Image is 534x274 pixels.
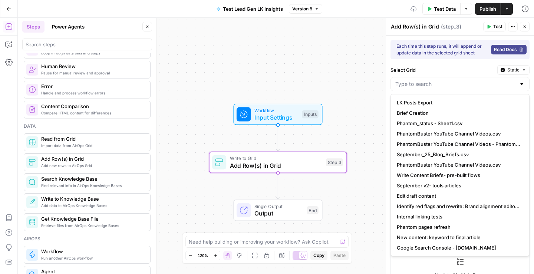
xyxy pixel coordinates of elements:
span: Get Knowledge Base File [41,215,144,223]
span: New content: keyword to final article [397,234,520,241]
span: LK Posts Export [397,99,520,106]
span: Identify red flags and rewrite: Brand alignment editor Grid [397,203,520,210]
span: Handle and process workflow errors [41,90,144,96]
span: Input Settings [254,113,299,122]
div: WorkflowInput SettingsInputs [209,104,347,125]
span: Single Output [254,203,303,210]
span: September_25_Blog_Briefs.csv [397,151,520,158]
g: Edge from start to step_3 [277,125,279,151]
span: Pause for manual review and approval [41,70,144,76]
span: Copy [313,252,324,259]
div: End [307,206,319,214]
span: Find relevant info in AirOps Knowledge Bases [41,183,144,188]
span: Add new rows to AirOps Grid [41,163,144,168]
span: Add Row(s) in Grid [230,161,323,170]
button: Test [483,22,506,31]
label: Select Grid [390,66,494,74]
div: Inputs [302,110,318,118]
span: Human Review [41,63,144,70]
span: Google Search Console - [DOMAIN_NAME] [397,244,520,251]
span: Version 5 [292,6,312,12]
span: Write to Knowledge Base [41,195,144,203]
span: Output [254,209,303,218]
input: Type to search [395,80,516,88]
div: Each time this step runs, it will append or update data in the selected grid sheet [396,43,488,56]
input: Search steps [26,41,149,48]
span: Internal linking tests [397,213,520,220]
button: Power Agents [47,21,89,33]
span: Import data from AirOps Grid [41,143,144,148]
span: Error [41,83,144,90]
span: Read Docs [494,46,517,53]
span: ( step_3 ) [441,23,461,30]
button: Static [497,65,530,75]
span: Publish [479,5,496,13]
span: 120% [198,253,208,258]
a: Read Docs [491,45,527,54]
button: Test Lead Gen LK Insights [212,3,287,15]
span: Write to Grid [230,155,323,162]
span: Paste [333,252,346,259]
div: Step 3 [326,158,343,167]
span: Workflow [41,248,144,255]
button: Steps [22,21,44,33]
span: Test Lead Gen LK Insights [223,5,283,13]
button: Paste [330,251,349,260]
span: PhantomBuster YouTube Channel Videos.csv [397,130,520,137]
span: Static [507,67,520,73]
span: Phantom pages refresh [397,223,520,231]
span: September v2- tools articles [397,182,520,189]
span: Retrieve files from AirOps Knowledge Bases [41,223,144,228]
span: Brief Creation [397,109,520,117]
span: Content Comparison [41,103,144,110]
button: Test Data [422,3,460,15]
span: Phantom_status - Sheet1.csv [397,120,520,127]
div: Single OutputOutputEnd [209,200,347,221]
g: Edge from step_3 to end [277,173,279,199]
span: Read from Grid [41,135,144,143]
span: Workflow [254,107,299,114]
span: Test Data [434,5,456,13]
span: Test [493,23,502,30]
span: Edit draft content [397,192,520,200]
span: Run another AirOps workflow [41,255,144,261]
span: Search Knowledge Base [41,175,144,183]
span: PhantomBuster YouTube Channel Videos.csv [397,161,520,168]
button: Copy [310,251,327,260]
span: Compare HTML content for differences [41,110,144,116]
span: Add data to AirOps Knowledge Bases [41,203,144,208]
div: Write to GridAdd Row(s) in GridStep 3 [209,152,347,173]
span: Add Row(s) in Grid [41,155,144,163]
span: Write Content Briefs- pre-built flows [397,171,520,179]
div: Airops [24,235,151,242]
span: PhantomBuster YouTube Channel Videos - PhantomBuster YouTube Channel Videos.csv [397,140,520,148]
img: vrinnnclop0vshvmafd7ip1g7ohf [29,106,36,113]
textarea: Add Row(s) in Grid [391,23,439,30]
div: Data [24,123,151,130]
button: Version 5 [289,4,322,14]
button: Publish [475,3,501,15]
